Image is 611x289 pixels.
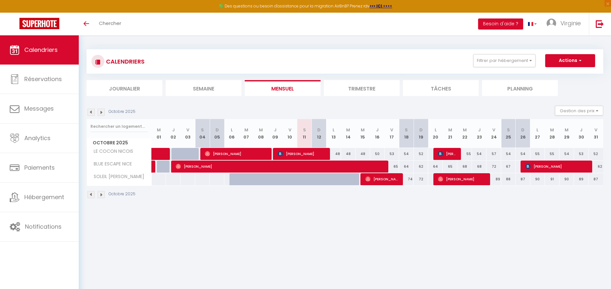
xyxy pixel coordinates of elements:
[501,148,516,160] div: 54
[104,54,145,69] h3: CALENDRIERS
[443,119,457,148] th: 21
[574,173,589,185] div: 89
[399,173,414,185] div: 74
[216,127,219,133] abbr: D
[399,119,414,148] th: 18
[356,119,370,148] th: 15
[370,119,385,148] th: 16
[550,127,554,133] abbr: M
[239,119,253,148] th: 07
[201,127,204,133] abbr: S
[268,119,283,148] th: 09
[501,119,516,148] th: 25
[530,148,545,160] div: 55
[24,104,54,113] span: Messages
[405,127,408,133] abbr: S
[414,148,428,160] div: 52
[297,119,312,148] th: 11
[24,46,58,54] span: Calendriers
[419,127,423,133] abbr: D
[94,13,126,35] a: Chercher
[253,119,268,148] th: 08
[403,80,479,96] li: Tâches
[555,106,603,115] button: Gestion des prix
[589,148,603,160] div: 52
[487,119,501,148] th: 24
[399,161,414,173] div: 64
[589,119,603,148] th: 31
[457,148,472,160] div: 55
[326,148,341,160] div: 48
[492,127,495,133] abbr: V
[574,119,589,148] th: 30
[428,161,443,173] div: 64
[521,127,524,133] abbr: D
[545,173,559,185] div: 91
[87,80,162,96] li: Journalier
[546,18,556,28] img: ...
[324,80,400,96] li: Trimestre
[99,20,121,27] span: Chercher
[326,119,341,148] th: 13
[399,148,414,160] div: 54
[24,163,55,172] span: Paiements
[472,148,487,160] div: 54
[19,18,59,29] img: Super Booking
[589,173,603,185] div: 87
[109,109,135,115] p: Octobre 2025
[457,161,472,173] div: 68
[245,80,321,96] li: Mensuel
[487,173,501,185] div: 89
[560,19,581,27] span: Virginie
[516,119,530,148] th: 26
[317,127,321,133] abbr: D
[536,127,538,133] abbr: L
[473,54,535,67] button: Filtrer par hébergement
[487,161,501,173] div: 72
[545,54,595,67] button: Actions
[157,127,161,133] abbr: M
[478,18,523,30] button: Besoin d'aide ?
[152,119,166,148] th: 01
[283,119,297,148] th: 10
[385,119,399,148] th: 17
[501,161,516,173] div: 67
[559,148,574,160] div: 54
[457,119,472,148] th: 22
[414,161,428,173] div: 62
[390,127,393,133] abbr: V
[545,148,559,160] div: 55
[487,148,501,160] div: 57
[24,75,62,83] span: Réservations
[516,148,530,160] div: 54
[210,119,224,148] th: 05
[88,148,135,155] span: LE COCON NICOIS
[565,127,569,133] abbr: M
[525,160,589,173] span: [PERSON_NAME]
[205,148,268,160] span: [PERSON_NAME]
[346,127,350,133] abbr: M
[274,127,276,133] abbr: J
[472,161,487,173] div: 68
[516,173,530,185] div: 87
[435,127,437,133] abbr: L
[288,127,291,133] abbr: V
[24,193,64,201] span: Hébergement
[545,119,559,148] th: 28
[24,134,51,142] span: Analytics
[559,173,574,185] div: 90
[463,127,467,133] abbr: M
[596,20,604,28] img: logout
[542,13,589,35] a: ... Virginie
[559,119,574,148] th: 29
[88,161,134,168] span: BLUE ESCAPE NICE
[482,80,558,96] li: Planning
[25,223,62,231] span: Notifications
[530,173,545,185] div: 90
[172,127,175,133] abbr: J
[370,148,385,160] div: 50
[438,173,487,185] span: [PERSON_NAME]
[370,3,392,9] a: >>> ICI <<<<
[278,148,326,160] span: [PERSON_NAME]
